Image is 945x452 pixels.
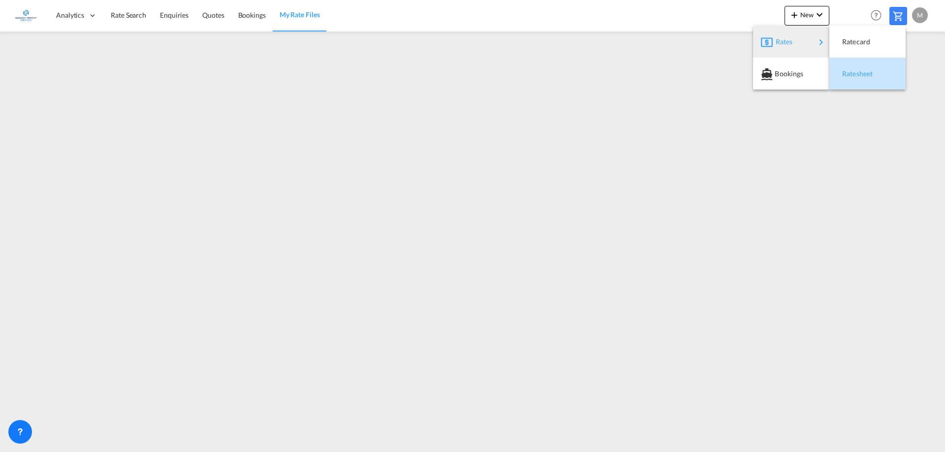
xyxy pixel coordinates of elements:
[775,64,786,84] span: Bookings
[815,36,827,48] md-icon: icon-chevron-right
[776,32,787,52] span: Rates
[842,32,853,52] span: Ratecard
[837,30,898,54] div: Ratecard
[842,64,853,84] span: Ratesheet
[753,58,829,90] button: Bookings
[837,61,898,86] div: Ratesheet
[761,61,821,86] div: Bookings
